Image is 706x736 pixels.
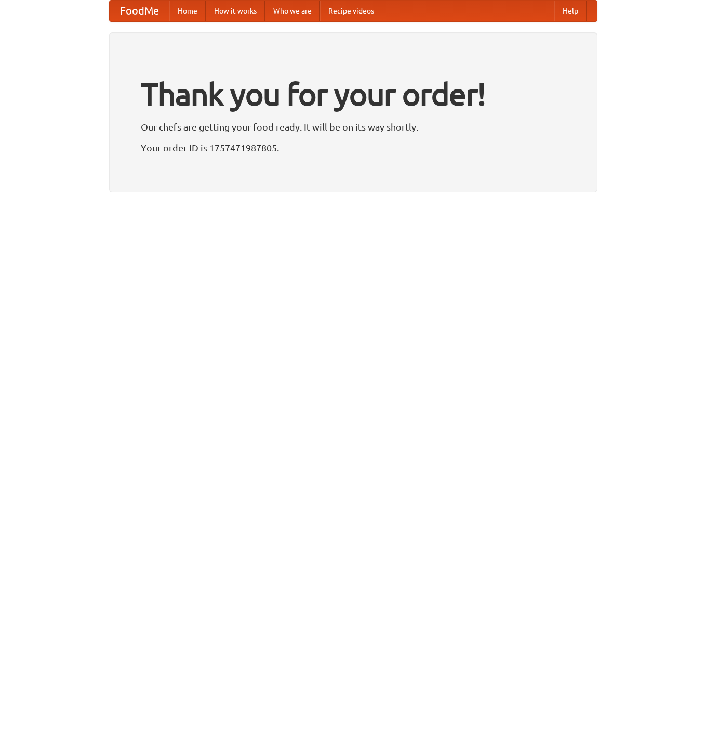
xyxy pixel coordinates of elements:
a: Recipe videos [320,1,382,21]
p: Our chefs are getting your food ready. It will be on its way shortly. [141,119,566,135]
p: Your order ID is 1757471987805. [141,140,566,156]
a: Help [554,1,587,21]
h1: Thank you for your order! [141,69,566,119]
a: Who we are [265,1,320,21]
a: FoodMe [110,1,169,21]
a: How it works [206,1,265,21]
a: Home [169,1,206,21]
